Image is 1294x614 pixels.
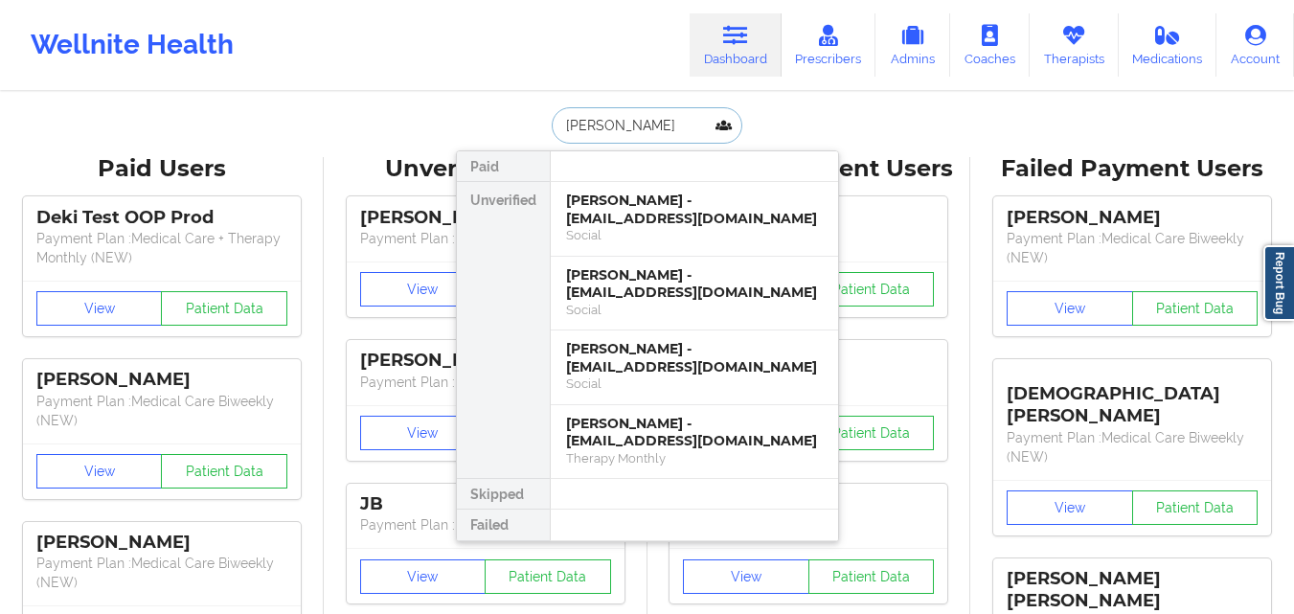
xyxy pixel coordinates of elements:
[1007,490,1133,525] button: View
[1007,229,1258,267] p: Payment Plan : Medical Care Biweekly (NEW)
[360,207,611,229] div: [PERSON_NAME]
[1119,13,1217,77] a: Medications
[13,154,310,184] div: Paid Users
[457,151,550,182] div: Paid
[808,559,935,594] button: Patient Data
[566,340,823,375] div: [PERSON_NAME] - [EMAIL_ADDRESS][DOMAIN_NAME]
[566,266,823,302] div: [PERSON_NAME] - [EMAIL_ADDRESS][DOMAIN_NAME]
[457,182,550,479] div: Unverified
[337,154,634,184] div: Unverified Users
[566,227,823,243] div: Social
[457,510,550,540] div: Failed
[161,454,287,489] button: Patient Data
[1030,13,1119,77] a: Therapists
[683,559,809,594] button: View
[984,154,1281,184] div: Failed Payment Users
[485,559,611,594] button: Patient Data
[360,515,611,534] p: Payment Plan : Unmatched Plan
[808,272,935,307] button: Patient Data
[457,479,550,510] div: Skipped
[360,272,487,307] button: View
[566,302,823,318] div: Social
[1132,490,1259,525] button: Patient Data
[360,373,611,392] p: Payment Plan : Unmatched Plan
[36,532,287,554] div: [PERSON_NAME]
[360,493,611,515] div: JB
[360,350,611,372] div: [PERSON_NAME]
[566,192,823,227] div: [PERSON_NAME] - [EMAIL_ADDRESS][DOMAIN_NAME]
[36,207,287,229] div: Deki Test OOP Prod
[36,369,287,391] div: [PERSON_NAME]
[950,13,1030,77] a: Coaches
[1007,428,1258,466] p: Payment Plan : Medical Care Biweekly (NEW)
[690,13,782,77] a: Dashboard
[36,229,287,267] p: Payment Plan : Medical Care + Therapy Monthly (NEW)
[808,416,935,450] button: Patient Data
[36,392,287,430] p: Payment Plan : Medical Care Biweekly (NEW)
[360,229,611,248] p: Payment Plan : Unmatched Plan
[1132,291,1259,326] button: Patient Data
[360,416,487,450] button: View
[1007,369,1258,427] div: [DEMOGRAPHIC_DATA][PERSON_NAME]
[161,291,287,326] button: Patient Data
[782,13,876,77] a: Prescribers
[1007,291,1133,326] button: View
[1007,207,1258,229] div: [PERSON_NAME]
[360,559,487,594] button: View
[566,415,823,450] div: [PERSON_NAME] - [EMAIL_ADDRESS][DOMAIN_NAME]
[1216,13,1294,77] a: Account
[875,13,950,77] a: Admins
[1007,568,1258,612] div: [PERSON_NAME] [PERSON_NAME]
[1263,245,1294,321] a: Report Bug
[36,554,287,592] p: Payment Plan : Medical Care Biweekly (NEW)
[566,450,823,466] div: Therapy Monthly
[566,375,823,392] div: Social
[36,454,163,489] button: View
[36,291,163,326] button: View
